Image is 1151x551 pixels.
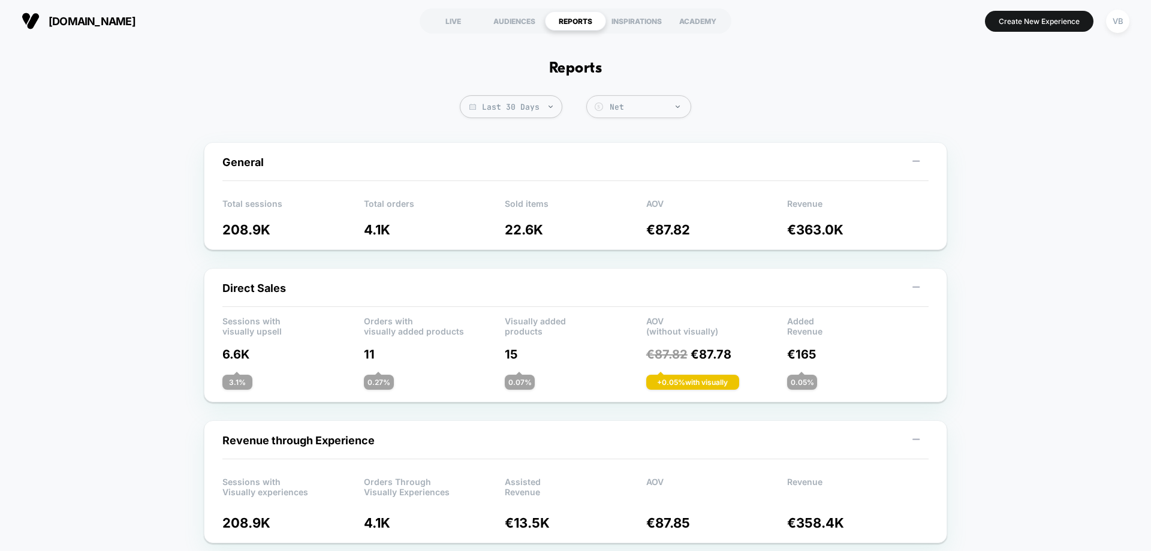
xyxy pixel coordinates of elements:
div: LIVE [423,11,484,31]
p: € 165 [787,347,929,362]
img: Visually logo [22,12,40,30]
div: Net [610,102,685,112]
button: VB [1102,9,1133,34]
p: € 13.5K [505,515,646,531]
div: AUDIENCES [484,11,545,31]
span: € 87.82 [646,347,688,362]
p: 208.9K [222,515,364,531]
p: 11 [364,347,505,362]
p: € 358.4K [787,515,929,531]
button: Create New Experience [985,11,1093,32]
p: 22.6K [505,222,646,237]
h1: Reports [549,60,602,77]
p: € 87.82 [646,222,788,237]
p: AOV [646,198,788,216]
p: Total orders [364,198,505,216]
span: Direct Sales [222,282,286,294]
div: VB [1106,10,1129,33]
p: € 87.85 [646,515,788,531]
p: Revenue [787,477,929,495]
img: end [549,106,553,108]
p: 15 [505,347,646,362]
p: Sessions with Visually experiences [222,477,364,495]
p: 4.1K [364,515,505,531]
button: [DOMAIN_NAME] [18,11,139,31]
p: Sold items [505,198,646,216]
div: + 0.05 % with visually [646,375,739,390]
div: 0.05 % [787,375,817,390]
p: AOV (without visually) [646,316,788,334]
p: Total sessions [222,198,364,216]
p: Sessions with visually upsell [222,316,364,334]
p: Revenue [787,198,929,216]
p: Visually added products [505,316,646,334]
p: AOV [646,477,788,495]
span: General [222,156,264,168]
tspan: $ [597,104,600,110]
div: REPORTS [545,11,606,31]
div: 0.07 % [505,375,535,390]
p: € 87.78 [646,347,788,362]
div: 3.1 % [222,375,252,390]
div: ACADEMY [667,11,728,31]
p: Orders Through Visually Experiences [364,477,505,495]
span: [DOMAIN_NAME] [49,15,135,28]
p: 6.6K [222,347,364,362]
p: Orders with visually added products [364,316,505,334]
p: 4.1K [364,222,505,237]
p: Assisted Revenue [505,477,646,495]
p: € 363.0K [787,222,929,237]
div: 0.27 % [364,375,394,390]
span: Last 30 Days [460,95,562,118]
div: INSPIRATIONS [606,11,667,31]
p: 208.9K [222,222,364,237]
p: Added Revenue [787,316,929,334]
span: Revenue through Experience [222,434,375,447]
img: end [676,106,680,108]
img: calendar [469,104,476,110]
